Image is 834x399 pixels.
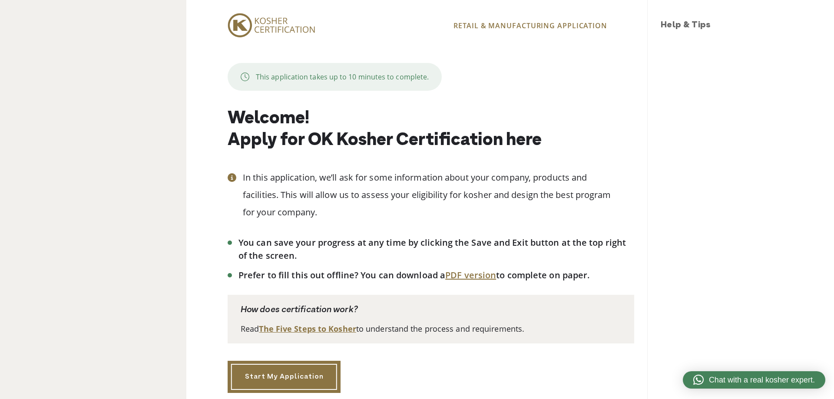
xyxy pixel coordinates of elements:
p: RETAIL & MANUFACTURING APPLICATION [453,20,634,31]
a: PDF version [445,269,496,281]
p: Read to understand the process and requirements. [241,323,621,335]
p: In this application, we’ll ask for some information about your company, products and facilities. ... [243,169,634,221]
a: The Five Steps to Kosher [259,323,356,334]
h3: Help & Tips [661,19,825,32]
li: Prefer to fill this out offline? You can download a to complete on paper. [238,269,634,282]
h1: Welcome! Apply for OK Kosher Certification here [228,108,634,152]
a: Start My Application [228,361,341,393]
p: This application takes up to 10 minutes to complete. [256,72,429,82]
span: Chat with a real kosher expert. [709,374,815,386]
a: Chat with a real kosher expert. [683,371,825,389]
p: How does certification work? [241,303,621,317]
li: You can save your progress at any time by clicking the Save and Exit button at the top right of t... [238,236,634,262]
